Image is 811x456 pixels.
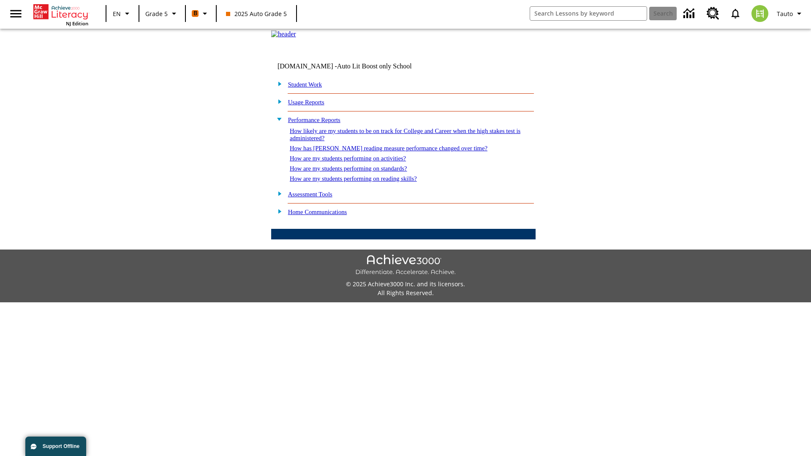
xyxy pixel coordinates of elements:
a: Usage Reports [288,99,324,106]
a: How are my students performing on standards? [290,165,407,172]
a: Student Work [288,81,322,88]
a: Performance Reports [288,117,340,123]
a: Resource Center, Will open in new tab [702,2,724,25]
a: Data Center [678,2,702,25]
img: plus.gif [273,207,282,215]
span: Support Offline [43,443,79,449]
a: How likely are my students to be on track for College and Career when the high stakes test is adm... [290,128,520,141]
button: Grade: Grade 5, Select a grade [142,6,182,21]
img: header [271,30,296,38]
a: How has [PERSON_NAME] reading measure performance changed over time? [290,145,487,152]
img: plus.gif [273,98,282,105]
button: Open side menu [3,1,28,26]
button: Select a new avatar [746,3,773,24]
a: How are my students performing on activities? [290,155,406,162]
button: Boost Class color is orange. Change class color [188,6,213,21]
span: Tauto [777,9,793,18]
span: NJ Edition [66,20,88,27]
img: Achieve3000 Differentiate Accelerate Achieve [355,255,456,276]
a: Home Communications [288,209,347,215]
span: Grade 5 [145,9,168,18]
button: Support Offline [25,437,86,456]
button: Profile/Settings [773,6,808,21]
a: How are my students performing on reading skills? [290,175,417,182]
span: B [193,8,197,19]
img: plus.gif [273,190,282,197]
input: search field [530,7,647,20]
img: avatar image [751,5,768,22]
a: Notifications [724,3,746,24]
div: Home [33,3,88,27]
td: [DOMAIN_NAME] - [278,62,433,70]
button: Language: EN, Select a language [109,6,136,21]
nobr: Auto Lit Boost only School [337,62,412,70]
img: plus.gif [273,80,282,87]
img: minus.gif [273,115,282,123]
span: 2025 Auto Grade 5 [226,9,287,18]
span: EN [113,9,121,18]
a: Assessment Tools [288,191,332,198]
